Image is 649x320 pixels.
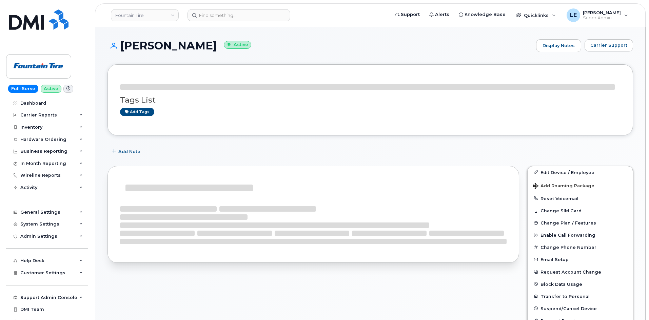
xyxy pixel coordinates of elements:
[528,229,633,241] button: Enable Call Forwarding
[107,146,146,158] button: Add Note
[528,278,633,290] button: Block Data Usage
[540,233,595,238] span: Enable Call Forwarding
[528,205,633,217] button: Change SIM Card
[536,39,581,52] a: Display Notes
[528,217,633,229] button: Change Plan / Features
[528,302,633,315] button: Suspend/Cancel Device
[528,253,633,265] button: Email Setup
[585,39,633,51] button: Carrier Support
[590,42,627,48] span: Carrier Support
[540,257,569,262] span: Email Setup
[224,41,251,49] small: Active
[528,178,633,192] button: Add Roaming Package
[528,166,633,178] a: Edit Device / Employee
[528,192,633,205] button: Reset Voicemail
[540,220,596,226] span: Change Plan / Features
[528,241,633,253] button: Change Phone Number
[118,148,140,155] span: Add Note
[533,183,594,190] span: Add Roaming Package
[540,306,597,311] span: Suspend/Cancel Device
[120,96,621,104] h3: Tags List
[120,108,154,116] a: Add tags
[528,290,633,302] button: Transfer to Personal
[107,40,533,51] h1: [PERSON_NAME]
[528,266,633,278] button: Request Account Change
